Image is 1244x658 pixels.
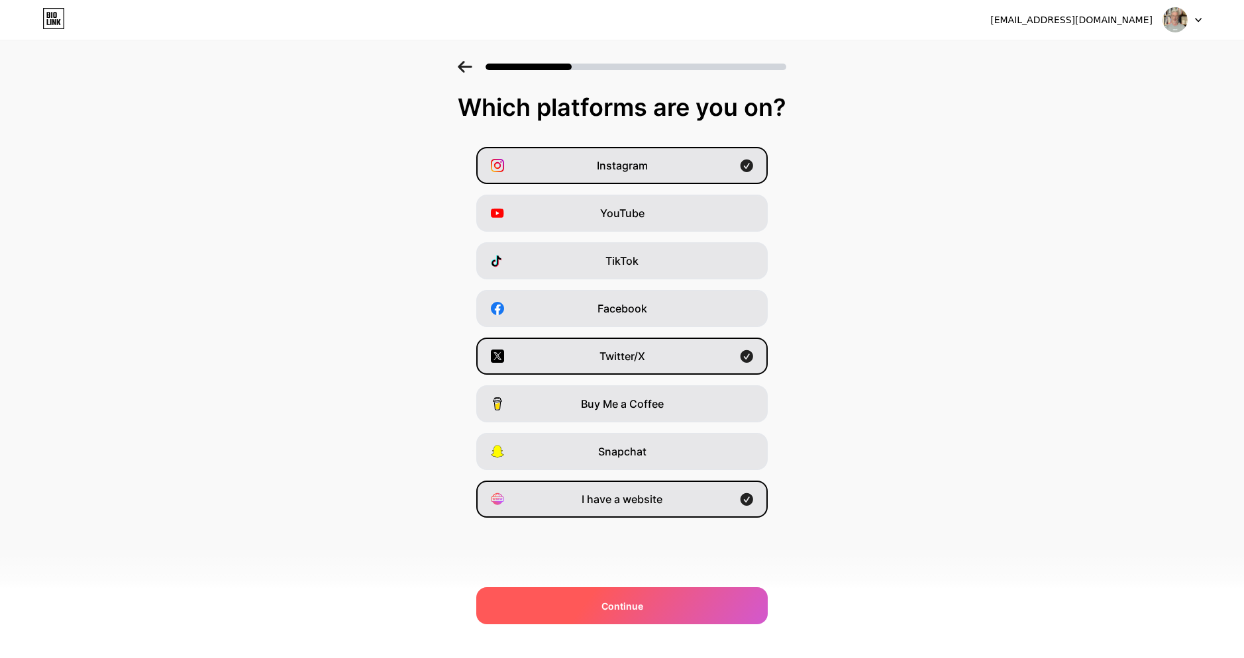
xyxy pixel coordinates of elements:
[597,301,647,316] span: Facebook
[601,599,643,613] span: Continue
[990,13,1153,27] div: [EMAIL_ADDRESS][DOMAIN_NAME]
[600,205,645,221] span: YouTube
[599,348,645,364] span: Twitter/X
[1163,7,1188,32] img: richardmorrissey
[13,94,1231,120] div: Which platforms are you on?
[598,444,647,459] span: Snapchat
[597,158,648,173] span: Instagram
[605,253,639,269] span: TikTok
[581,396,664,412] span: Buy Me a Coffee
[582,491,662,507] span: I have a website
